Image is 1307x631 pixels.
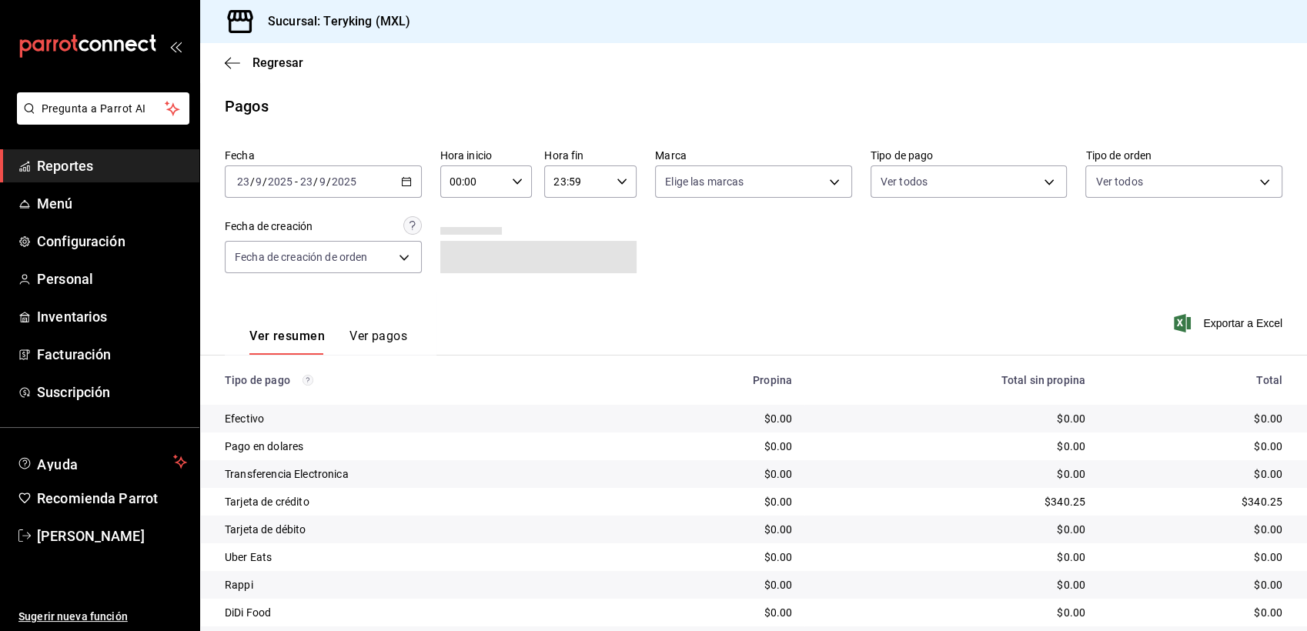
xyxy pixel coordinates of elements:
[1110,549,1282,565] div: $0.00
[817,494,1085,509] div: $340.25
[225,605,620,620] div: DiDi Food
[1110,577,1282,593] div: $0.00
[225,55,303,70] button: Regresar
[319,175,326,188] input: --
[817,522,1085,537] div: $0.00
[817,466,1085,482] div: $0.00
[817,577,1085,593] div: $0.00
[645,411,792,426] div: $0.00
[225,219,313,235] div: Fecha de creación
[645,605,792,620] div: $0.00
[295,175,298,188] span: -
[881,174,928,189] span: Ver todos
[225,374,620,386] div: Tipo de pago
[1110,411,1282,426] div: $0.00
[225,466,620,482] div: Transferencia Electronica
[37,382,187,402] span: Suscripción
[37,231,187,252] span: Configuración
[37,269,187,289] span: Personal
[817,439,1085,454] div: $0.00
[645,374,792,386] div: Propina
[169,40,182,52] button: open_drawer_menu
[299,175,313,188] input: --
[235,249,367,265] span: Fecha de creación de orden
[37,193,187,214] span: Menú
[262,175,267,188] span: /
[255,175,262,188] input: --
[645,494,792,509] div: $0.00
[225,494,620,509] div: Tarjeta de crédito
[37,488,187,509] span: Recomienda Parrot
[1110,522,1282,537] div: $0.00
[331,175,357,188] input: ----
[225,522,620,537] div: Tarjeta de débito
[313,175,318,188] span: /
[267,175,293,188] input: ----
[645,466,792,482] div: $0.00
[655,150,852,161] label: Marca
[645,549,792,565] div: $0.00
[249,329,407,355] div: navigation tabs
[256,12,410,31] h3: Sucursal: Teryking (MXL)
[871,150,1068,161] label: Tipo de pago
[42,101,165,117] span: Pregunta a Parrot AI
[349,329,407,355] button: Ver pagos
[11,112,189,128] a: Pregunta a Parrot AI
[225,549,620,565] div: Uber Eats
[1085,150,1282,161] label: Tipo de orden
[1095,174,1142,189] span: Ver todos
[817,605,1085,620] div: $0.00
[37,306,187,327] span: Inventarios
[225,577,620,593] div: Rappi
[1110,439,1282,454] div: $0.00
[1110,466,1282,482] div: $0.00
[1110,494,1282,509] div: $340.25
[303,375,313,386] svg: Los pagos realizados con Pay y otras terminales son montos brutos.
[326,175,331,188] span: /
[817,411,1085,426] div: $0.00
[225,95,269,118] div: Pagos
[817,374,1085,386] div: Total sin propina
[225,150,422,161] label: Fecha
[1110,605,1282,620] div: $0.00
[645,439,792,454] div: $0.00
[817,549,1085,565] div: $0.00
[18,609,187,625] span: Sugerir nueva función
[665,174,744,189] span: Elige las marcas
[252,55,303,70] span: Regresar
[645,522,792,537] div: $0.00
[440,150,533,161] label: Hora inicio
[249,329,325,355] button: Ver resumen
[236,175,250,188] input: --
[37,452,167,471] span: Ayuda
[225,439,620,454] div: Pago en dolares
[225,411,620,426] div: Efectivo
[250,175,255,188] span: /
[37,155,187,176] span: Reportes
[544,150,637,161] label: Hora fin
[645,577,792,593] div: $0.00
[1110,374,1282,386] div: Total
[37,526,187,546] span: [PERSON_NAME]
[17,92,189,125] button: Pregunta a Parrot AI
[37,344,187,365] span: Facturación
[1177,314,1282,332] button: Exportar a Excel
